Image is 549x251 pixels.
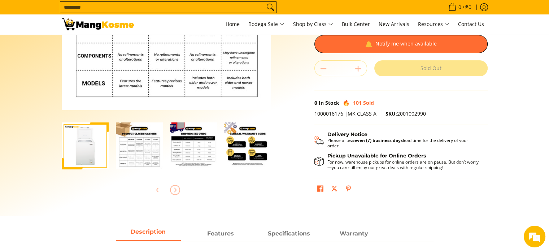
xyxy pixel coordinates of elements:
a: Description [116,227,181,241]
span: 2001002990 [385,110,426,117]
a: Shop by Class [289,14,337,34]
span: Bulk Center [342,21,370,27]
span: Features [188,227,253,240]
span: Home [226,21,240,27]
img: Condura 3.4 Cu. Ft. Negosyo Chest Freezer, Inverter Pro Refrigerator, White, CCF96Ri (Class A)-5 [62,122,109,169]
textarea: Type your message and hit 'Enter' [4,171,138,196]
span: 101 [353,99,362,106]
a: Description 1 [188,227,253,241]
span: Resources [418,20,449,29]
a: Bodega Sale [245,14,288,34]
img: Condura 3.4 Cu. Ft. Negosyo Chest Freezer, Inverter Pro Refrigerator, | Mang Kosme [62,18,134,30]
span: We're online! [42,78,100,151]
span: • [446,3,474,11]
div: Minimize live chat window [118,4,136,21]
strong: Pickup Unavailable for Online Orders [327,152,426,159]
span: Bodega Sale [248,20,284,29]
a: Description 2 [257,227,322,241]
span: 0 [457,5,462,10]
span: SKU: [385,110,397,117]
a: Home [222,14,243,34]
p: For now, warehouse pickups for online orders are on pause. But don’t worry—you can still enjoy ou... [327,159,480,170]
a: Contact Us [454,14,488,34]
span: Sold [363,99,374,106]
a: New Arrivals [375,14,413,34]
span: Contact Us [458,21,484,27]
p: Please allow lead time for the delivery of your order. [327,138,480,148]
img: Condura 3.4 Cu. Ft. Negosyo Chest Freezer, Inverter Pro Refrigerator, White, CCF96Ri (Class A)-6 [116,122,163,169]
a: Description 3 [322,227,387,241]
span: Warranty [322,227,387,240]
nav: Main Menu [141,14,488,34]
button: Previous [150,182,166,198]
a: Pin on Pinterest [343,183,353,196]
img: Condura 3.4 Cu. Ft. Negosyo Chest Freezer, Inverter Pro Refrigerator, White, CCF96Ri (Class A)-7 [170,122,217,169]
span: 0 [314,99,317,106]
img: Condura 3.4 Cu. Ft. Negosyo Chest Freezer, Inverter Pro Refrigerator, White, CCF96Ri (Class A)-8 [224,122,271,169]
strong: seven (7) business days [352,137,403,143]
span: Specifications [257,227,322,240]
span: Shop by Class [293,20,333,29]
strong: Delivery Notice [327,131,367,138]
a: Post on X [329,183,339,196]
span: ₱0 [464,5,472,10]
span: In Stock [319,99,339,106]
span: New Arrivals [379,21,409,27]
a: Share on Facebook [315,183,325,196]
button: Shipping & Delivery [314,131,480,149]
a: Resources [414,14,453,34]
a: Bulk Center [338,14,374,34]
span: Description [116,227,181,240]
button: Search [265,2,276,13]
span: 1000016176 |MK CLASS A [314,110,376,117]
div: Chat with us now [38,40,121,50]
